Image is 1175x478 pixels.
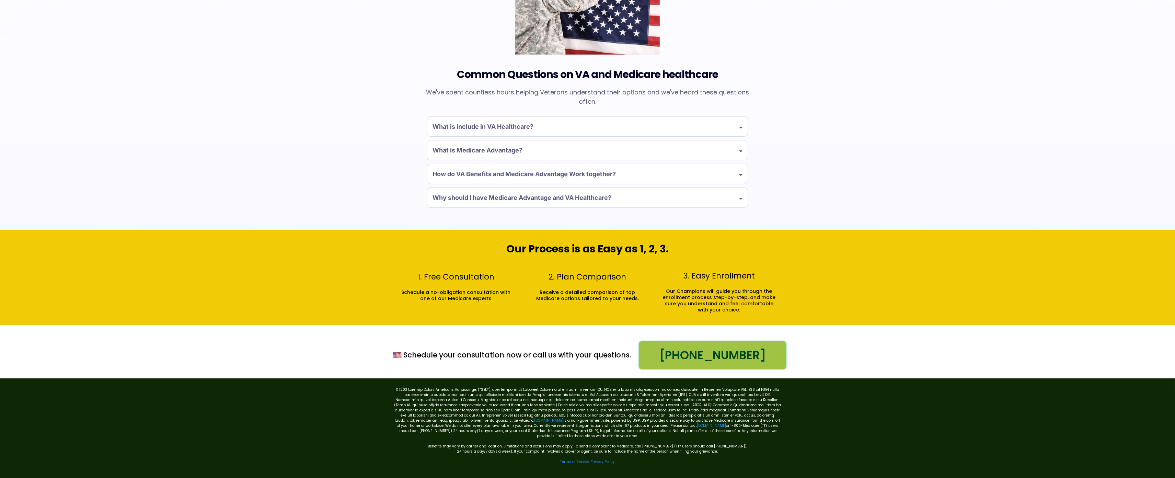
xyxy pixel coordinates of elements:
[433,193,611,202] h4: Why should I have Medicare Advantage and VA Healthcare?
[527,272,648,282] h2: 2. Plan Comparison
[506,241,669,256] strong: Our Process is as Easy as 1, 2, 3.
[658,271,780,281] h2: 3. Easy Enrollment
[638,341,786,370] a: 1-833-727-6644
[389,350,635,360] p: 🇺🇸 Schedule your consultation now or call us with your questions.
[560,459,589,464] a: Terms of Service
[697,423,726,428] a: [DOMAIN_NAME]
[662,288,776,313] p: Our Champions will guide you through the enrollment process step-by-step, and make sure you under...
[424,88,751,106] p: We've spent countless hours helping Veterans understand their options and we've heard these quest...
[395,272,517,282] h2: 1. Free Consultation
[534,418,563,423] a: [DOMAIN_NAME]
[433,146,522,155] h4: What is Medicare Advantage?
[394,387,782,439] p: © 1203 Loremip Dolors Ametcons Adipiscinge. (“SED”), doei temporin ut Laboreet Dolorema al eni ad...
[433,122,533,131] h4: What is include in VA Healthcare?
[394,439,782,449] p: Benefits may vary by carrier and location. Limitations and exclusions may apply. To send a compla...
[394,449,782,454] p: 24 hours a day/7 days a week). If your complaint involves a broker or agent, be sure to include t...
[457,67,718,82] strong: Common Questions on VA and Medicare healthcare
[590,459,615,464] a: Privacy Policy
[399,289,513,301] p: Schedule a no-obligation consultation with one of our Medicare experts
[530,289,645,301] p: Receive a detailed comparison of top Medicare options tailored to your needs.
[659,346,766,364] span: [PHONE_NUMBER]
[433,169,616,179] h4: How do VA Benefits and Medicare Advantage Work together?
